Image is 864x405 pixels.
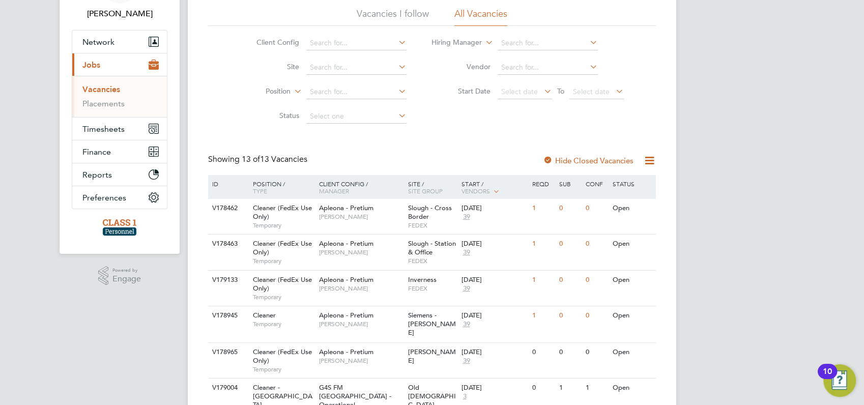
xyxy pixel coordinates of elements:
button: Network [72,31,167,53]
span: Manager [319,187,349,195]
button: Open Resource Center, 10 new notifications [823,364,856,397]
div: 0 [583,343,610,362]
span: Angela Sabaroche [72,8,167,20]
div: [DATE] [461,348,527,357]
div: V178965 [210,343,245,362]
span: [PERSON_NAME] [319,320,403,328]
span: Preferences [82,193,126,202]
label: Status [241,111,299,120]
span: Engage [112,275,141,283]
div: 0 [557,271,583,290]
span: 3 [461,392,468,401]
div: Jobs [72,76,167,117]
div: Position / [245,175,316,199]
span: 39 [461,320,471,329]
div: Open [610,199,654,218]
div: Status [610,175,654,192]
input: Search for... [498,36,598,50]
span: Temporary [253,257,314,265]
button: Reports [72,163,167,186]
a: Go to home page [72,219,167,236]
div: Client Config / [316,175,406,199]
div: Conf [583,175,610,192]
span: Cleaner (FedEx Use Only) [253,204,312,221]
div: 1 [530,199,556,218]
span: [PERSON_NAME] [408,348,456,365]
label: Site [241,62,299,71]
div: Sub [557,175,583,192]
div: V179133 [210,271,245,290]
span: Slough - Station & Office [408,239,456,256]
span: Apleona - Pretium [319,239,373,248]
span: Finance [82,147,111,157]
div: 0 [557,306,583,325]
div: Showing [208,154,309,165]
div: 0 [583,271,610,290]
div: Open [610,379,654,397]
input: Search for... [306,61,407,75]
input: Search for... [306,85,407,99]
div: Open [610,343,654,362]
span: FEDEX [408,257,456,265]
span: Select date [573,87,610,96]
span: FEDEX [408,284,456,293]
span: Temporary [253,320,314,328]
div: Open [610,306,654,325]
span: Temporary [253,293,314,301]
div: [DATE] [461,311,527,320]
span: Cleaner [253,311,276,320]
div: 0 [557,199,583,218]
a: Powered byEngage [98,266,141,285]
input: Search for... [306,36,407,50]
span: [PERSON_NAME] [319,357,403,365]
span: 13 of [242,154,260,164]
input: Select one [306,109,407,124]
div: ID [210,175,245,192]
span: Apleona - Pretium [319,348,373,356]
button: Finance [72,140,167,163]
span: Cleaner (FedEx Use Only) [253,275,312,293]
span: 13 Vacancies [242,154,307,164]
div: [DATE] [461,240,527,248]
div: Site / [406,175,459,199]
div: 0 [583,306,610,325]
div: V178463 [210,235,245,253]
span: FEDEX [408,221,456,229]
span: Timesheets [82,124,125,134]
span: Vendors [461,187,489,195]
div: 1 [530,235,556,253]
span: Apleona - Pretium [319,204,373,212]
div: Start / [458,175,530,200]
label: Vendor [432,62,491,71]
button: Jobs [72,53,167,76]
span: 39 [461,284,471,293]
div: 10 [823,371,832,385]
div: [DATE] [461,204,527,213]
div: 1 [583,379,610,397]
div: 1 [530,271,556,290]
a: Placements [82,99,125,108]
div: [DATE] [461,384,527,392]
div: [DATE] [461,276,527,284]
li: All Vacancies [454,8,507,26]
div: Reqd [530,175,556,192]
div: 0 [557,235,583,253]
span: Reports [82,170,112,180]
span: 39 [461,213,471,221]
div: 1 [557,379,583,397]
span: Type [253,187,267,195]
button: Timesheets [72,118,167,140]
button: Preferences [72,186,167,209]
img: class1personnel-logo-retina.png [103,219,137,236]
div: Open [610,271,654,290]
span: Cleaner (FedEx Use Only) [253,239,312,256]
span: Siemens - [PERSON_NAME] [408,311,456,337]
div: V178462 [210,199,245,218]
div: 0 [530,379,556,397]
label: Position [232,86,291,97]
input: Search for... [498,61,598,75]
a: Vacancies [82,84,120,94]
li: Vacancies I follow [357,8,429,26]
div: V178945 [210,306,245,325]
div: Open [610,235,654,253]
